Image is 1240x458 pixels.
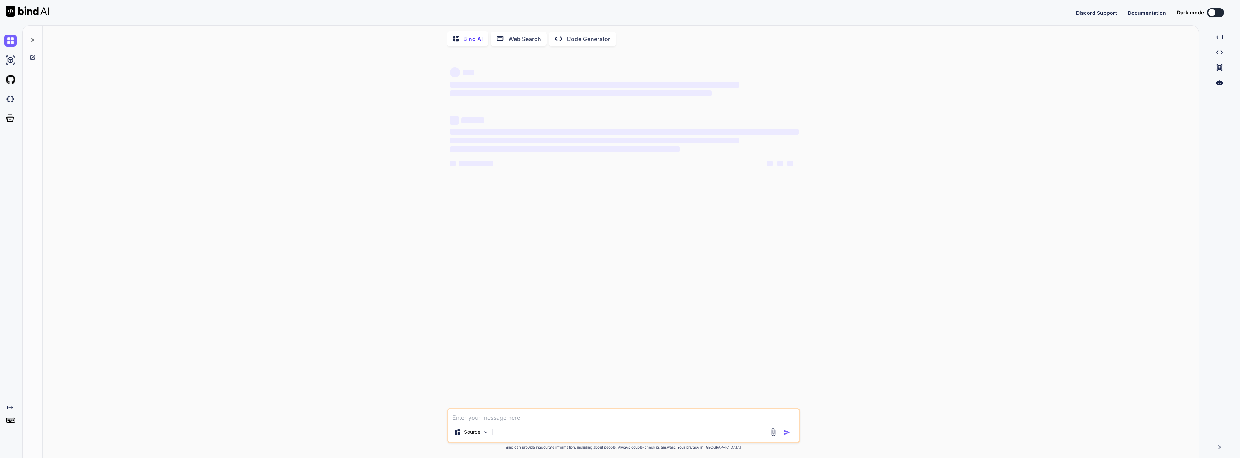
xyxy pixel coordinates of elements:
span: ‌ [450,129,799,135]
span: ‌ [767,161,773,166]
img: icon [783,429,790,436]
span: Discord Support [1076,10,1117,16]
img: githubLight [4,74,17,86]
span: ‌ [463,70,474,75]
p: Bind AI [463,35,483,43]
span: ‌ [450,146,680,152]
p: Code Generator [567,35,610,43]
p: Bind can provide inaccurate information, including about people. Always double-check its answers.... [447,445,800,450]
img: darkCloudIdeIcon [4,93,17,105]
span: ‌ [450,116,459,125]
span: Dark mode [1177,9,1204,16]
img: attachment [769,428,778,436]
span: ‌ [461,117,484,123]
span: ‌ [777,161,783,166]
span: ‌ [450,161,456,166]
p: Web Search [508,35,541,43]
span: ‌ [450,67,460,77]
button: Discord Support [1076,9,1117,17]
span: ‌ [450,138,739,143]
span: ‌ [450,82,739,88]
img: ai-studio [4,54,17,66]
span: ‌ [787,161,793,166]
span: ‌ [450,90,712,96]
span: Documentation [1128,10,1166,16]
img: chat [4,35,17,47]
img: Pick Models [483,429,489,435]
img: Bind AI [6,6,49,17]
button: Documentation [1128,9,1166,17]
span: ‌ [459,161,493,166]
p: Source [464,428,480,436]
